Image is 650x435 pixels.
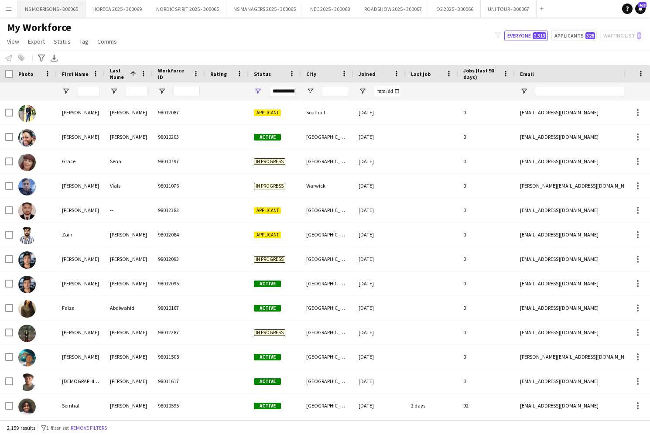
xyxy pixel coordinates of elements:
div: [DATE] [353,174,406,198]
span: Last job [411,71,431,77]
div: 98012093 [153,247,205,271]
div: Semhal [57,394,105,418]
span: Email [520,71,534,77]
img: Zain Abbas [18,227,36,244]
div: [PERSON_NAME] [105,345,153,369]
span: Active [254,354,281,360]
img: Elliot Vials [18,178,36,195]
span: 1 filter set [46,425,69,431]
div: [DATE] [353,320,406,344]
span: Last Name [110,67,127,80]
div: [PERSON_NAME] [105,320,153,344]
img: Faiza Abdiwahid [18,300,36,318]
div: 92 [458,394,515,418]
div: Faiza [57,296,105,320]
img: Mary Noel [18,129,36,147]
img: Ali Abbas [18,251,36,269]
span: In progress [254,329,285,336]
span: Applicant [254,207,281,214]
input: Workforce ID Filter Input [174,86,200,96]
div: [PERSON_NAME] [57,125,105,149]
div: [PERSON_NAME] [57,345,105,369]
div: [GEOGRAPHIC_DATA] [301,125,353,149]
div: 98012287 [153,320,205,344]
span: Joined [359,71,376,77]
img: Muhammad Hasnain Abdul Khaliq [18,325,36,342]
div: [DATE] [353,345,406,369]
div: 98012084 [153,223,205,247]
div: [PERSON_NAME] [57,320,105,344]
input: City Filter Input [322,86,348,96]
div: Sena [105,149,153,173]
div: 0 [458,174,515,198]
img: Grace Sena [18,154,36,171]
div: 0 [458,271,515,295]
div: [GEOGRAPHIC_DATA] [301,198,353,222]
img: Ali Hassan Abbas [18,276,36,293]
a: Export [24,36,48,47]
div: 0 [458,125,515,149]
div: 0 [458,100,515,124]
span: 2,313 [533,32,546,39]
span: View [7,38,19,45]
span: Status [254,71,271,77]
div: [PERSON_NAME] [105,394,153,418]
img: Princee Narang [18,105,36,122]
span: Photo [18,71,33,77]
app-action-btn: Advanced filters [36,53,47,63]
div: [DATE] [353,100,406,124]
button: NS MORRISONS - 300065 [18,0,86,17]
button: Open Filter Menu [520,87,528,95]
span: Applicant [254,110,281,116]
button: O2 2025 - 300066 [429,0,481,17]
span: In progress [254,183,285,189]
input: Last Name Filter Input [126,86,147,96]
div: [DATE] [353,394,406,418]
div: [GEOGRAPHIC_DATA] [301,369,353,393]
button: Open Filter Menu [306,87,314,95]
div: Abdiwahid [105,296,153,320]
div: 98011508 [153,345,205,369]
span: Applicant [254,232,281,238]
button: UNI TOUR - 300067 [481,0,537,17]
div: [PERSON_NAME] [57,247,105,271]
span: My Workforce [7,21,71,34]
span: First Name [62,71,89,77]
img: Abdullah -- [18,202,36,220]
div: [DATE] [353,369,406,393]
span: Active [254,305,281,312]
input: Joined Filter Input [374,86,400,96]
span: 328 [585,32,595,39]
span: Export [28,38,45,45]
span: In progress [254,256,285,263]
div: [GEOGRAPHIC_DATA] [301,271,353,295]
div: 98012383 [153,198,205,222]
div: 0 [458,198,515,222]
div: [PERSON_NAME] [105,271,153,295]
div: -- [105,198,153,222]
div: [DATE] [353,125,406,149]
div: [GEOGRAPHIC_DATA] [301,149,353,173]
div: Southall [301,100,353,124]
span: Workforce ID [158,67,189,80]
button: Applicants328 [551,31,597,41]
div: 98012095 [153,271,205,295]
div: Zain [57,223,105,247]
span: Active [254,403,281,409]
button: Everyone2,313 [504,31,548,41]
div: [PERSON_NAME] [57,174,105,198]
span: Rating [210,71,227,77]
span: In progress [254,158,285,165]
button: Open Filter Menu [158,87,166,95]
div: [PERSON_NAME] [105,100,153,124]
div: 98010595 [153,394,205,418]
div: [DATE] [353,198,406,222]
div: [DATE] [353,271,406,295]
a: Comms [94,36,120,47]
div: 0 [458,345,515,369]
div: [GEOGRAPHIC_DATA] [301,320,353,344]
span: Active [254,378,281,385]
div: 0 [458,247,515,271]
div: [DEMOGRAPHIC_DATA] [57,369,105,393]
button: NEC 2025 - 300068 [303,0,357,17]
